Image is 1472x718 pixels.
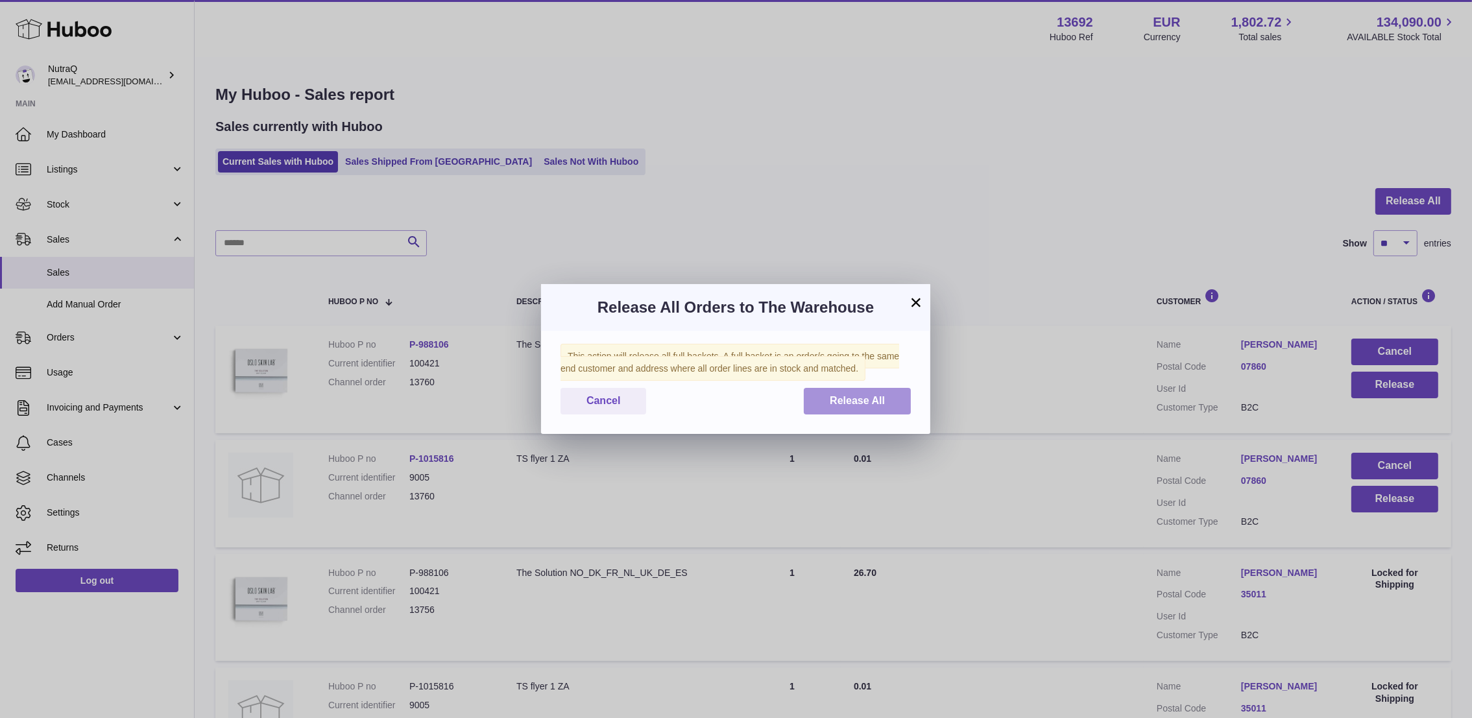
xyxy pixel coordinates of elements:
[561,344,899,381] span: This action will release all full baskets. A full basket is an order/s going to the same end cust...
[804,388,911,414] button: Release All
[561,388,646,414] button: Cancel
[830,395,885,406] span: Release All
[586,395,620,406] span: Cancel
[908,294,924,310] button: ×
[561,297,911,318] h3: Release All Orders to The Warehouse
